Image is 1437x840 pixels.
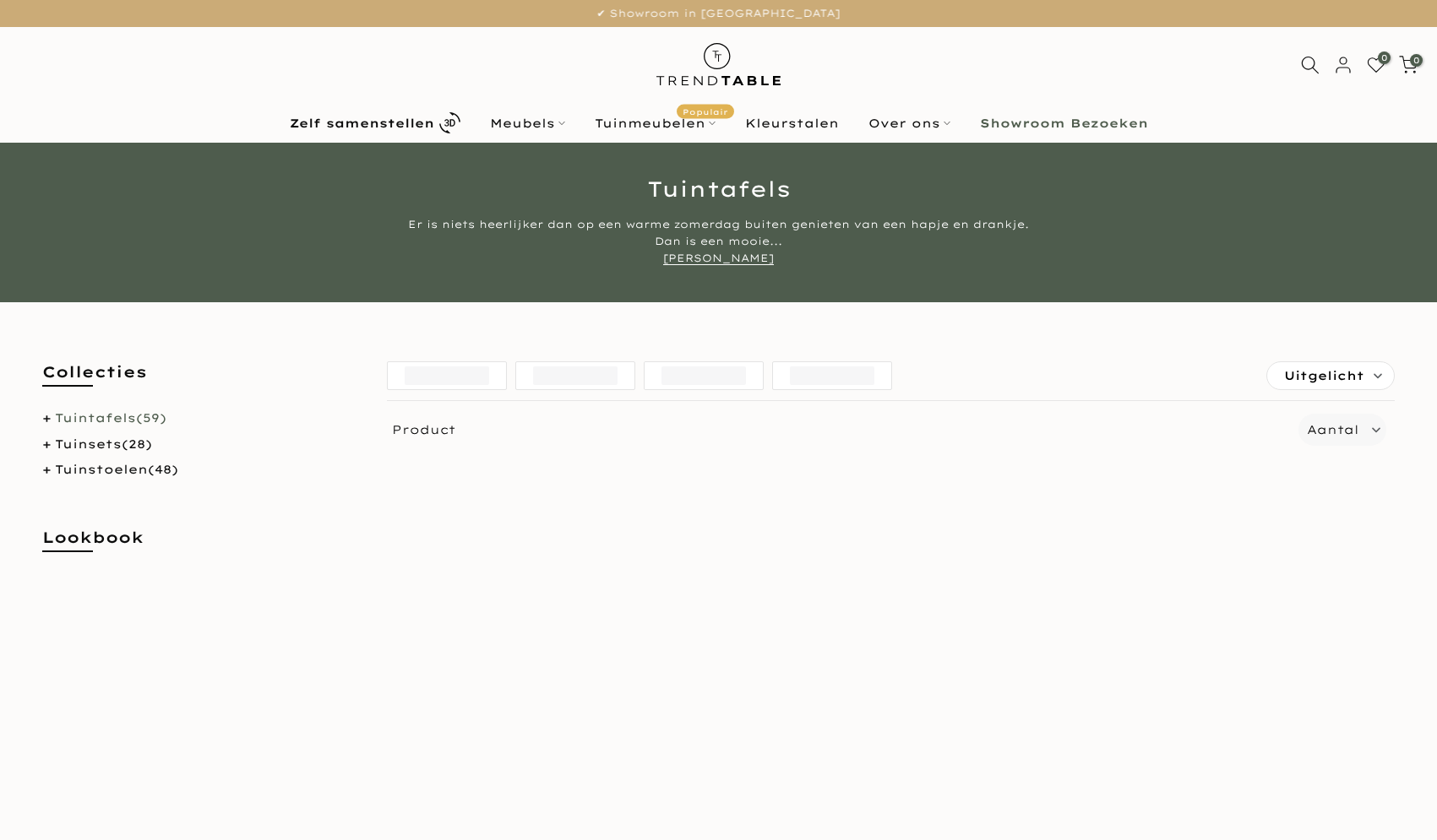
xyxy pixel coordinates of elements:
[42,361,362,399] h5: Collecties
[980,117,1148,129] b: Showroom Bezoeken
[1307,420,1358,441] label: Aantal
[290,117,434,129] b: Zelf samenstellen
[55,436,152,452] a: Tuinsets(28)
[475,113,580,133] a: Meubels
[1267,362,1394,389] label: Uitgelicht
[55,410,166,425] a: Tuintafels(59)
[402,216,1036,267] div: Er is niets heerlijker dan op een warme zomerdag buiten genieten van een hapje en drankje. Dan is...
[663,252,774,265] a: [PERSON_NAME]
[645,27,792,102] img: trend-table
[122,436,152,452] span: (28)
[21,4,1416,23] p: ✔ Showroom in [GEOGRAPHIC_DATA]
[853,113,965,133] a: Over ons
[275,108,475,138] a: Zelf samenstellen
[225,178,1213,199] h1: Tuintafels
[677,104,734,118] span: Populair
[55,462,178,477] a: Tuinstoelen(48)
[1367,56,1385,74] a: 0
[965,113,1162,133] a: Showroom Bezoeken
[42,527,362,565] h5: Lookbook
[1410,54,1423,67] span: 0
[730,113,853,133] a: Kleurstalen
[148,462,178,477] span: (48)
[1284,362,1364,389] span: Uitgelicht
[1378,51,1391,64] span: 0
[1399,56,1418,74] a: 0
[136,410,166,425] span: (59)
[580,113,730,133] a: TuinmeubelenPopulair
[380,414,1292,446] span: Product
